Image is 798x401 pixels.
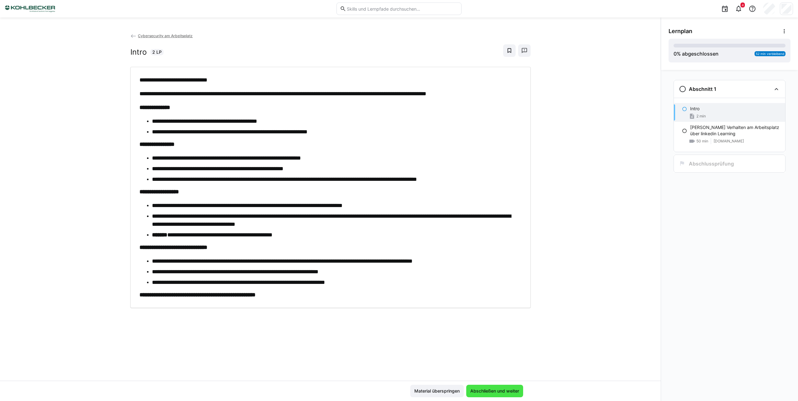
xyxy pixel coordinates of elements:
span: [DOMAIN_NAME] [714,139,744,144]
span: 50 min [696,139,708,144]
button: Abschließen und weiter [466,385,523,397]
span: Material überspringen [413,388,461,394]
span: 52 min verbleibend [756,52,784,56]
button: Material überspringen [410,385,464,397]
span: 2 LP [152,49,162,55]
span: Cybersecurity am Arbeitsplatz [138,33,193,38]
p: [PERSON_NAME] Verhalten am Arbeitsplatz über linkedin Learning [690,124,780,137]
span: Abschließen und weiter [469,388,520,394]
input: Skills und Lernpfade durchsuchen… [346,6,458,12]
div: % abgeschlossen [674,50,719,57]
span: 0 [674,51,677,57]
span: 4 [742,3,744,7]
span: Lernplan [669,28,692,35]
h3: Abschnitt 1 [689,86,716,92]
p: Intro [690,106,700,112]
h3: Abschlussprüfung [689,161,734,167]
h2: Intro [130,47,147,57]
a: Cybersecurity am Arbeitsplatz [130,33,193,38]
span: 2 min [696,114,706,119]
